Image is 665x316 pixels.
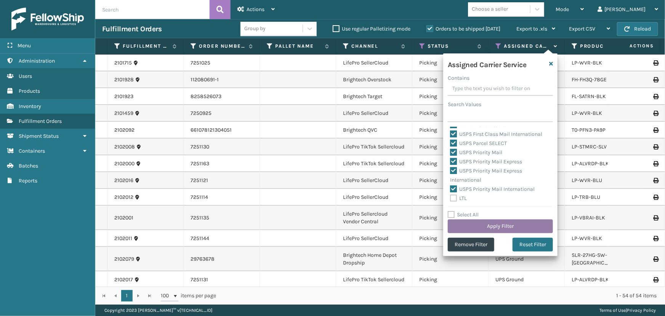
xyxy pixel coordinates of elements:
[19,73,32,79] span: Users
[448,58,527,69] h4: Assigned Carrier Service
[504,43,550,50] label: Assigned Carrier Service
[450,122,510,128] label: USPS First Class Mail
[556,6,569,13] span: Mode
[336,139,412,155] td: LifePro TikTok Sellercloud
[336,230,412,247] td: LifePro SellerCloud
[653,111,658,116] i: Print Label
[599,305,656,316] div: |
[450,195,467,202] label: LTL
[114,59,132,67] a: 2101715
[412,139,489,155] td: Picking
[572,143,607,150] a: LP-STMRC-SLV
[114,235,132,242] a: 2102011
[104,305,212,316] p: Copyright 2023 [PERSON_NAME]™ v [TECHNICAL_ID]
[114,110,133,117] a: 2101459
[351,43,397,50] label: Channel
[114,160,135,168] a: 2102000
[572,110,602,116] a: LP-WVR-BLK
[336,172,412,189] td: LifePro SellerCloud
[336,247,412,271] td: Brightech Home Depot Dropship
[653,94,658,99] i: Print Label
[412,172,489,189] td: Picking
[184,271,260,288] td: 7251131
[333,26,410,32] label: Use regular Palletizing mode
[184,55,260,71] td: 7251025
[18,42,31,49] span: Menu
[653,60,658,66] i: Print Label
[653,215,658,221] i: Print Label
[450,168,522,183] label: USPS Priority Mail Express International
[489,271,565,288] td: UPS Ground
[114,177,133,184] a: 2102016
[19,148,45,154] span: Containers
[336,105,412,122] td: LifePro SellerCloud
[184,71,260,88] td: 112080691-1
[184,139,260,155] td: 7251130
[572,93,606,100] a: FL-SATRN-BLK
[653,195,658,200] i: Print Label
[412,88,489,105] td: Picking
[653,144,658,150] i: Print Label
[336,206,412,230] td: LifePro Sellercloud Vendor Central
[114,76,134,84] a: 2101928
[184,105,260,122] td: 7250925
[114,93,133,100] a: 2101923
[412,271,489,288] td: Picking
[572,76,607,83] a: FH-FH3Q-78GE
[336,271,412,288] td: LifePro TikTok Sellercloud
[572,127,606,133] a: T0-PFN3-PA9P
[184,122,260,139] td: 661078121304051
[336,189,412,206] td: LifePro SellerCloud
[199,43,245,50] label: Order Number
[450,186,535,192] label: USPS Priority Mail International
[102,24,162,34] h3: Fulfillment Orders
[617,22,658,36] button: Reload
[184,247,260,271] td: 29763678
[653,236,658,241] i: Print Label
[19,163,38,169] span: Batches
[11,8,84,31] img: logo
[653,277,658,282] i: Print Label
[19,88,40,94] span: Products
[336,122,412,139] td: Brightech QVC
[184,155,260,172] td: 7251163
[114,193,133,201] a: 2102012
[572,252,621,266] a: SLR-27HG-SW-[GEOGRAPHIC_DATA]
[336,88,412,105] td: Brightech Target
[19,103,41,110] span: Inventory
[19,133,59,139] span: Shipment Status
[448,100,481,108] label: Search Values
[426,26,500,32] label: Orders to be shipped [DATE]
[653,256,658,262] i: Print Label
[161,290,216,301] span: items per page
[448,74,470,82] label: Contains
[114,255,134,263] a: 2102079
[336,155,412,172] td: LifePro TikTok Sellercloud
[19,58,55,64] span: Administration
[247,6,264,13] span: Actions
[572,276,609,283] a: LP-ALVRDP-BLK
[184,230,260,247] td: 7251144
[580,43,626,50] label: Product SKU
[114,214,133,222] a: 2102001
[184,206,260,230] td: 7251135
[244,25,266,33] div: Group by
[412,247,489,271] td: Picking
[572,60,602,66] a: LP-WVR-BLK
[599,308,626,313] a: Terms of Use
[275,43,321,50] label: Pallet Name
[412,189,489,206] td: Picking
[184,88,260,105] td: 8258526073
[428,43,474,50] label: Status
[412,230,489,247] td: Picking
[448,219,553,233] button: Apply Filter
[653,178,658,183] i: Print Label
[472,5,508,13] div: Choose a seller
[653,127,658,133] i: Print Label
[184,172,260,189] td: 7251121
[114,276,133,284] a: 2102017
[653,77,658,82] i: Print Label
[653,161,658,166] i: Print Label
[123,43,169,50] label: Fulfillment Order Id
[448,82,553,96] input: Type the text you wish to filter on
